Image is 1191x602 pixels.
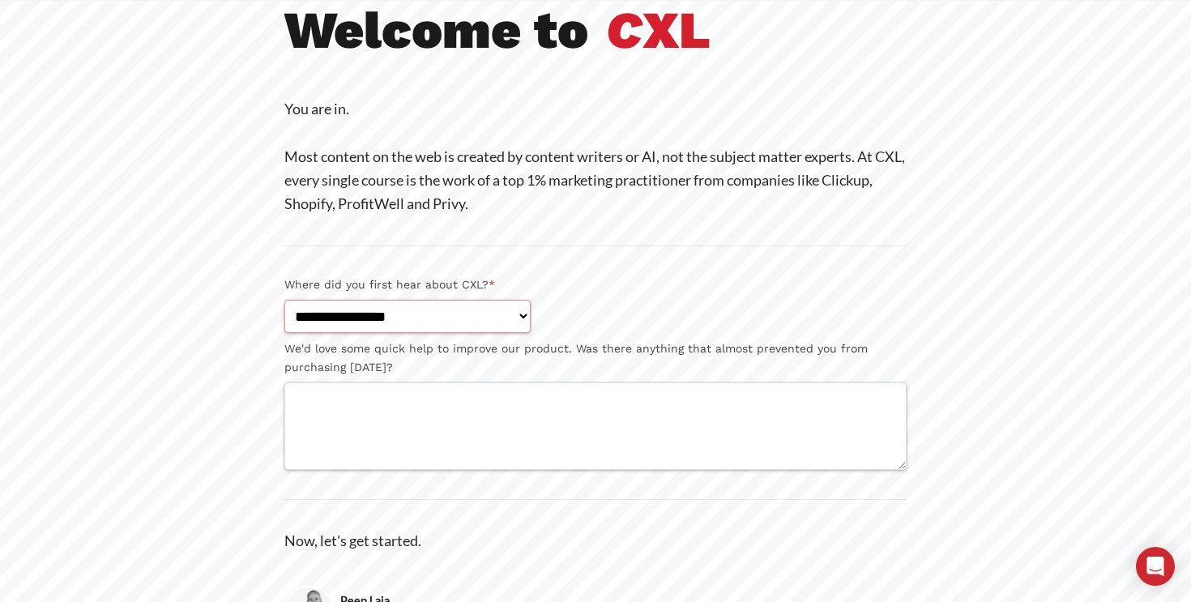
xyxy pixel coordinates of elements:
label: Where did you first hear about CXL? [284,275,907,294]
p: You are in. Most content on the web is created by content writers or AI, not the subject matter e... [284,97,907,216]
label: We'd love some quick help to improve our product. Was there anything that almost prevented you fr... [284,339,907,377]
div: Open Intercom Messenger [1136,547,1175,586]
p: Now, let's get started. [284,529,907,553]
